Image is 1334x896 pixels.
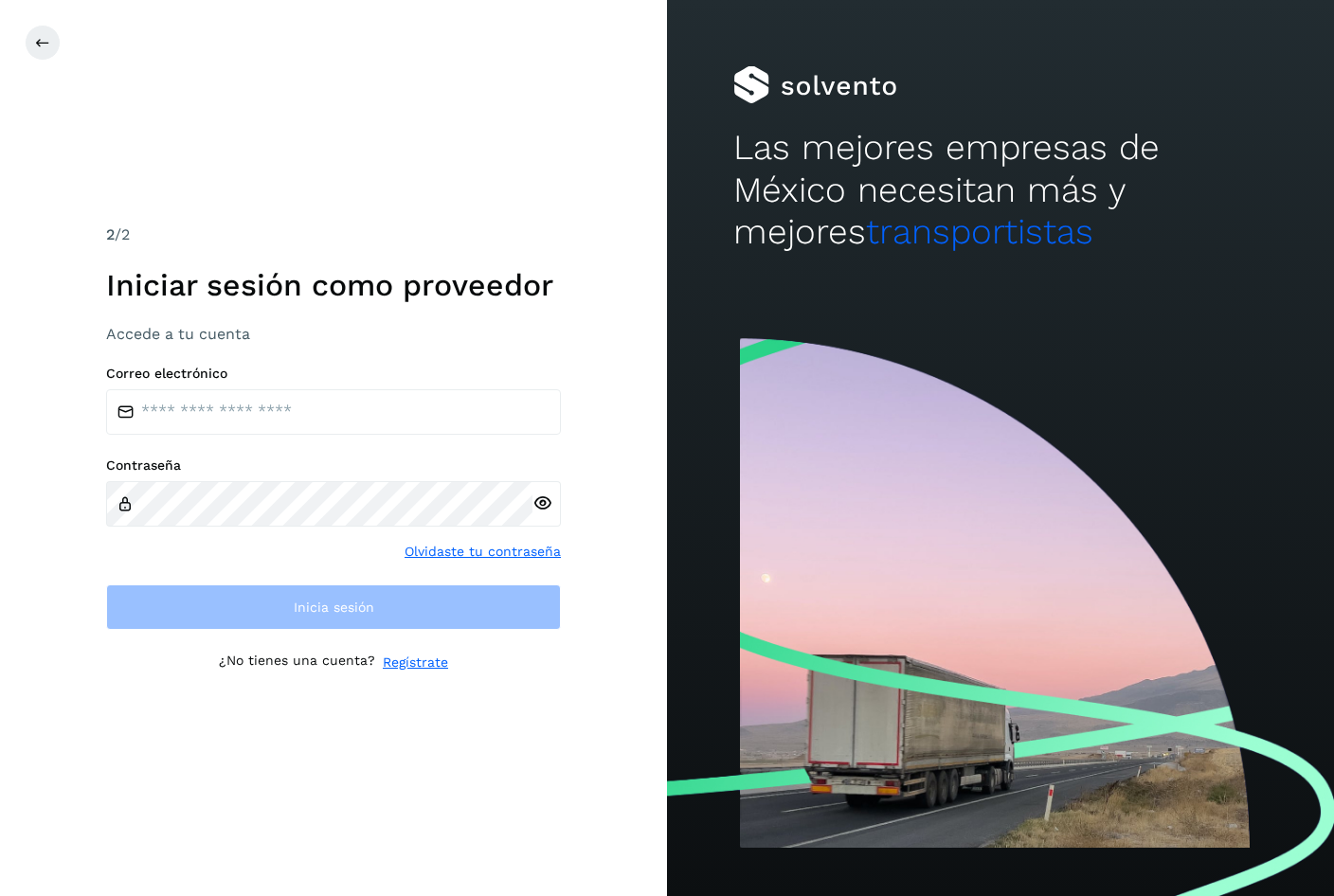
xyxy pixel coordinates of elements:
label: Contraseña [106,457,561,474]
span: transportistas [866,211,1093,252]
a: Olvidaste tu contraseña [405,542,561,562]
button: Inicia sesión [106,584,561,630]
label: Correo electrónico [106,366,561,382]
h2: Las mejores empresas de México necesitan más y mejores [733,127,1267,253]
h1: Iniciar sesión como proveedor [106,267,561,303]
span: 2 [106,225,115,243]
a: Regístrate [383,653,448,672]
div: /2 [106,224,561,246]
p: ¿No tienes una cuenta? [219,653,375,672]
span: Inicia sesión [294,600,374,614]
h3: Accede a tu cuenta [106,325,561,343]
